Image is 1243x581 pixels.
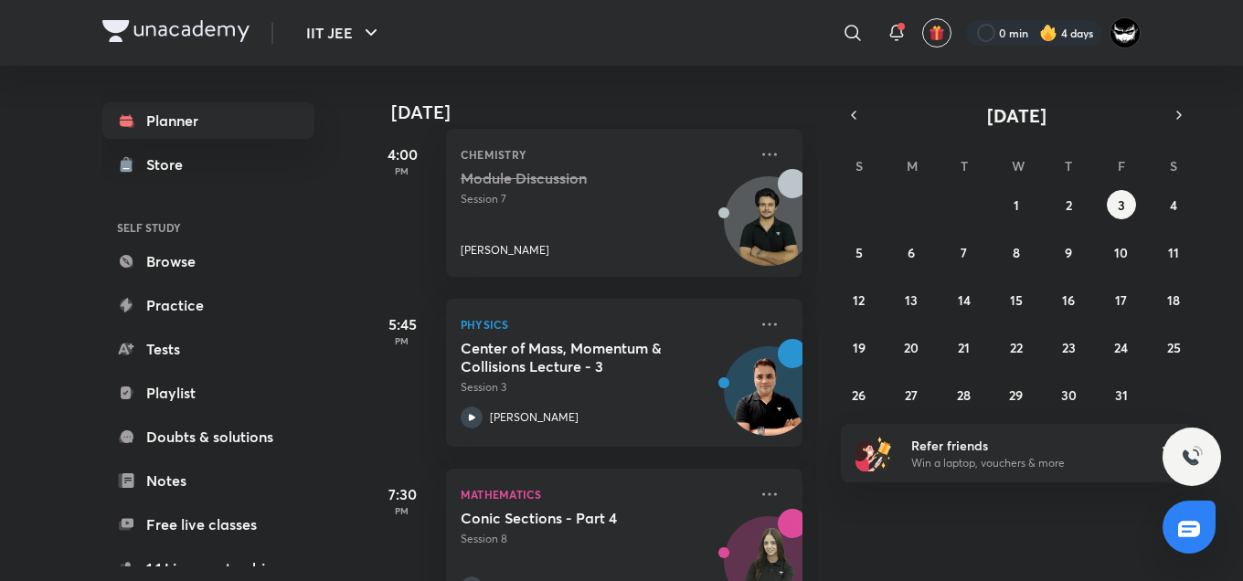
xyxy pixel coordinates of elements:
abbr: October 18, 2025 [1167,291,1180,309]
abbr: October 25, 2025 [1167,339,1181,356]
button: October 5, 2025 [845,238,874,267]
span: [DATE] [987,103,1046,128]
p: PM [366,165,439,176]
button: October 6, 2025 [897,238,926,267]
abbr: October 19, 2025 [853,339,866,356]
button: October 7, 2025 [950,238,979,267]
abbr: October 12, 2025 [853,291,865,309]
abbr: Tuesday [961,157,968,174]
button: October 16, 2025 [1054,285,1083,314]
abbr: October 11, 2025 [1168,244,1179,261]
p: Session 7 [461,191,748,207]
a: Browse [102,243,314,280]
button: October 20, 2025 [897,333,926,362]
abbr: October 3, 2025 [1118,196,1125,214]
abbr: October 29, 2025 [1009,386,1023,404]
img: Avatar [725,186,813,274]
button: October 4, 2025 [1159,190,1188,219]
abbr: October 6, 2025 [908,244,915,261]
h6: SELF STUDY [102,212,314,243]
abbr: Friday [1118,157,1125,174]
button: October 3, 2025 [1107,190,1136,219]
abbr: October 4, 2025 [1170,196,1177,214]
abbr: October 15, 2025 [1010,291,1023,309]
div: Store [146,153,194,175]
h5: Center of Mass, Momentum & Collisions Lecture - 3 [461,339,688,375]
abbr: October 17, 2025 [1115,291,1127,309]
h5: 5:45 [366,313,439,335]
abbr: Sunday [855,157,863,174]
abbr: October 30, 2025 [1061,386,1077,404]
a: Notes [102,462,314,499]
p: [PERSON_NAME] [490,409,579,426]
abbr: October 16, 2025 [1062,291,1075,309]
p: Chemistry [461,143,748,165]
img: referral [855,435,892,471]
button: October 15, 2025 [1002,285,1031,314]
img: avatar [929,25,945,41]
img: ttu [1181,446,1203,468]
button: October 22, 2025 [1002,333,1031,362]
button: October 28, 2025 [950,380,979,409]
button: October 12, 2025 [845,285,874,314]
p: [PERSON_NAME] [461,242,549,259]
a: Doubts & solutions [102,418,314,455]
abbr: October 13, 2025 [905,291,918,309]
h6: Refer friends [911,436,1136,455]
abbr: October 2, 2025 [1066,196,1072,214]
button: October 8, 2025 [1002,238,1031,267]
button: October 26, 2025 [845,380,874,409]
abbr: October 23, 2025 [1062,339,1076,356]
img: streak [1039,24,1057,42]
button: October 29, 2025 [1002,380,1031,409]
p: PM [366,505,439,516]
p: Physics [461,313,748,335]
abbr: October 7, 2025 [961,244,967,261]
abbr: October 27, 2025 [905,386,918,404]
button: October 21, 2025 [950,333,979,362]
abbr: October 22, 2025 [1010,339,1023,356]
abbr: October 14, 2025 [958,291,971,309]
abbr: Monday [907,157,918,174]
a: Free live classes [102,506,314,543]
h5: 4:00 [366,143,439,165]
abbr: October 21, 2025 [958,339,970,356]
abbr: October 10, 2025 [1114,244,1128,261]
img: Company Logo [102,20,250,42]
button: October 19, 2025 [845,333,874,362]
button: October 17, 2025 [1107,285,1136,314]
button: [DATE] [866,102,1166,128]
button: October 25, 2025 [1159,333,1188,362]
abbr: Wednesday [1012,157,1025,174]
abbr: Thursday [1065,157,1072,174]
p: Win a laptop, vouchers & more [911,455,1136,471]
p: Session 3 [461,379,748,396]
abbr: October 31, 2025 [1115,386,1128,404]
button: IIT JEE [295,15,393,51]
button: October 13, 2025 [897,285,926,314]
h4: [DATE] [391,101,821,123]
abbr: October 9, 2025 [1065,244,1072,261]
abbr: October 28, 2025 [957,386,971,404]
button: October 14, 2025 [950,285,979,314]
abbr: Saturday [1170,157,1177,174]
abbr: October 5, 2025 [855,244,863,261]
button: avatar [922,18,951,48]
abbr: October 8, 2025 [1013,244,1020,261]
h5: 7:30 [366,483,439,505]
p: Session 8 [461,531,748,547]
a: Tests [102,331,314,367]
button: October 11, 2025 [1159,238,1188,267]
img: ARSH Khan [1110,17,1141,48]
h5: Conic Sections - Part 4 [461,509,688,527]
button: October 30, 2025 [1054,380,1083,409]
abbr: October 24, 2025 [1114,339,1128,356]
button: October 9, 2025 [1054,238,1083,267]
abbr: October 1, 2025 [1014,196,1019,214]
a: Planner [102,102,314,139]
button: October 27, 2025 [897,380,926,409]
abbr: October 20, 2025 [904,339,919,356]
button: October 18, 2025 [1159,285,1188,314]
a: Playlist [102,375,314,411]
button: October 24, 2025 [1107,333,1136,362]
